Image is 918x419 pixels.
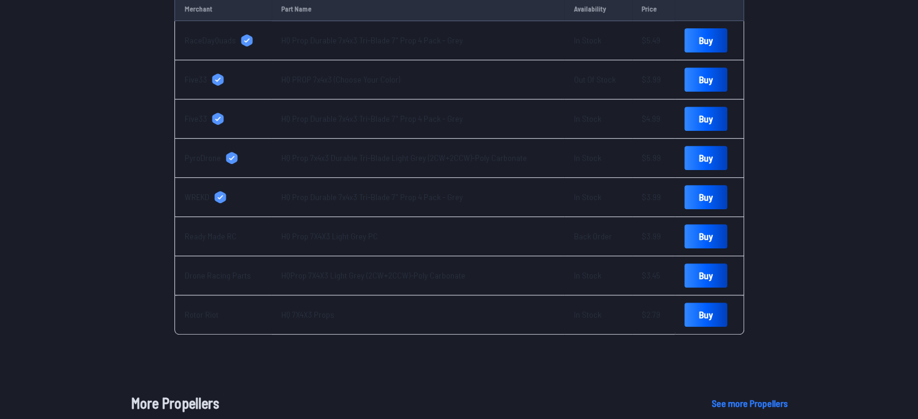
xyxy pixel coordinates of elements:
a: Buy [684,107,727,131]
a: Ready Made RC [185,230,262,242]
span: RaceDayQuads [185,34,236,46]
span: WREKD [185,191,209,203]
a: HQ Prop 7x4x3 Durable Tri-Blade Light Grey (2CW+2CCW)-Poly Carbonate [281,153,527,163]
td: In Stock [564,139,632,178]
a: Rotor Riot [185,309,262,321]
a: Buy [684,185,727,209]
td: $3.99 [632,60,675,99]
a: See more Propellers [712,396,788,411]
a: Buy [684,303,727,327]
td: $3.99 [632,217,675,256]
a: HQ PROP 7x4x3 (Choose Your Color) [281,74,400,84]
a: WREKD [185,191,262,203]
a: Buy [684,263,727,288]
a: Five33 [185,74,262,86]
td: In Stock [564,178,632,217]
span: Drone Racing Parts [185,269,251,282]
span: PyroDrone [185,152,221,164]
a: HQProp 7X4X3 Light Grey (2CW+2CCW)-Poly Carbonate [281,270,465,280]
td: In Stock [564,21,632,60]
td: $2.79 [632,295,675,335]
a: Buy [684,68,727,92]
td: $5.99 [632,139,675,178]
td: Back Order [564,217,632,256]
td: In Stock [564,99,632,139]
a: HQ Prop Durable 7x4x3 Tri-Blade 7" Prop 4 Pack - Grey [281,192,463,202]
span: Rotor Riot [185,309,218,321]
a: HQ 7X4X3 Props [281,309,334,320]
td: Out Of Stock [564,60,632,99]
td: In Stock [564,295,632,335]
td: $4.99 [632,99,675,139]
a: RaceDayQuads [185,34,262,46]
span: Five33 [185,113,207,125]
a: HQ Prop Durable 7x4x3 Tri-Blade 7" Prop 4 Pack - Grey [281,113,463,124]
span: Five33 [185,74,207,86]
a: HQ Prop 7X4X3 Light Grey PC [281,231,378,241]
td: $3.99 [632,178,675,217]
td: In Stock [564,256,632,295]
a: PyroDrone [185,152,262,164]
td: $5.49 [632,21,675,60]
a: Buy [684,146,727,170]
td: $3.45 [632,256,675,295]
h1: More Propellers [131,392,692,414]
span: Ready Made RC [185,230,237,242]
a: Five33 [185,113,262,125]
a: Drone Racing Parts [185,269,262,282]
a: HQ Prop Durable 7x4x3 Tri-Blade 7" Prop 4 Pack - Grey [281,35,463,45]
a: Buy [684,224,727,248]
a: Buy [684,28,727,52]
